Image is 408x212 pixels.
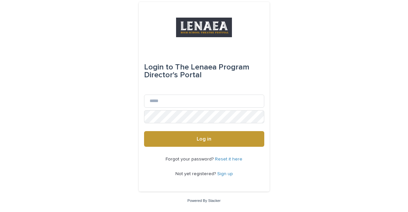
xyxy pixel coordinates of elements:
span: Login to [144,63,173,71]
a: Sign up [217,172,233,176]
button: Log in [144,131,264,147]
span: Forgot your password? [166,157,215,161]
div: The Lenaea Program Director's Portal [144,58,264,84]
img: 3TRreipReCSEaaZc33pQ [176,18,232,37]
a: Reset it here [215,157,242,161]
span: Log in [197,136,211,142]
span: Not yet registered? [175,172,217,176]
a: Powered By Stacker [188,199,220,203]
